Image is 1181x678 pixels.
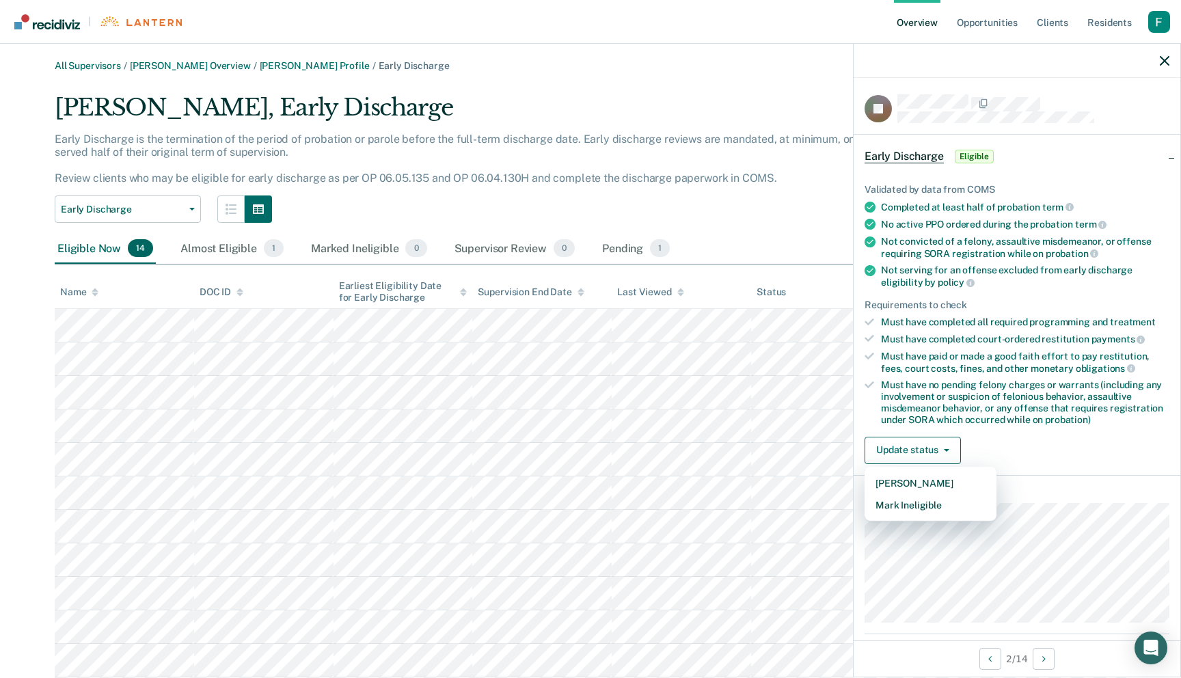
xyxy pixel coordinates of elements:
p: Early Discharge is the termination of the period of probation or parole before the full-term disc... [55,133,929,185]
div: No active PPO ordered during the probation [881,218,1169,230]
span: Early Discharge [865,150,944,163]
img: Recidiviz [14,14,80,29]
div: Must have completed all required programming and [881,316,1169,328]
div: Last Viewed [617,286,683,298]
span: 1 [264,239,284,257]
span: Eligible [955,150,994,163]
div: Completed at least half of probation [881,201,1169,213]
img: Lantern [99,16,182,27]
div: 2 / 14 [854,640,1180,677]
button: Previous Opportunity [979,648,1001,670]
div: Not convicted of a felony, assaultive misdemeanor, or offense requiring SORA registration while on [881,236,1169,259]
a: [PERSON_NAME] Profile [260,60,370,71]
span: payments [1091,334,1145,344]
div: Eligible Now [55,234,156,264]
div: Validated by data from COMS [865,184,1169,195]
span: treatment [1110,316,1156,327]
a: [PERSON_NAME] Overview [130,60,251,71]
div: Dropdown Menu [865,467,996,521]
dt: Supervision [865,487,1169,498]
div: Pending [599,234,673,264]
span: | [80,16,99,27]
span: / [121,60,130,71]
div: Must have completed court-ordered restitution [881,333,1169,345]
div: Not serving for an offense excluded from early discharge eligibility by [881,265,1169,288]
span: obligations [1076,363,1135,374]
span: / [370,60,379,71]
div: Earliest Eligibility Date for Early Discharge [339,280,467,303]
div: Supervisor Review [452,234,578,264]
span: 14 [128,239,153,257]
span: Early Discharge [61,204,184,215]
span: Early Discharge [379,60,450,71]
span: 1 [650,239,670,257]
div: Status [757,286,786,298]
button: Next Opportunity [1033,648,1055,670]
button: [PERSON_NAME] [865,472,996,494]
a: All Supervisors [55,60,121,71]
span: / [251,60,260,71]
div: Supervision End Date [478,286,584,298]
button: Profile dropdown button [1148,11,1170,33]
button: Mark Ineligible [865,494,996,516]
div: Name [60,286,98,298]
span: probation [1046,248,1099,259]
span: probation) [1045,414,1091,425]
div: Marked Ineligible [308,234,430,264]
span: policy [938,277,975,288]
span: term [1042,202,1074,213]
div: Early DischargeEligible [854,135,1180,178]
span: term [1075,219,1107,230]
div: Must have no pending felony charges or warrants (including any involvement or suspicion of feloni... [881,379,1169,425]
div: Open Intercom Messenger [1135,632,1167,664]
div: Must have paid or made a good faith effort to pay restitution, fees, court costs, fines, and othe... [881,351,1169,374]
div: Almost Eligible [178,234,286,264]
div: DOC ID [200,286,243,298]
button: Update status [865,437,961,464]
span: 0 [554,239,575,257]
div: [PERSON_NAME], Early Discharge [55,94,940,133]
span: 0 [405,239,426,257]
div: Requirements to check [865,299,1169,311]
